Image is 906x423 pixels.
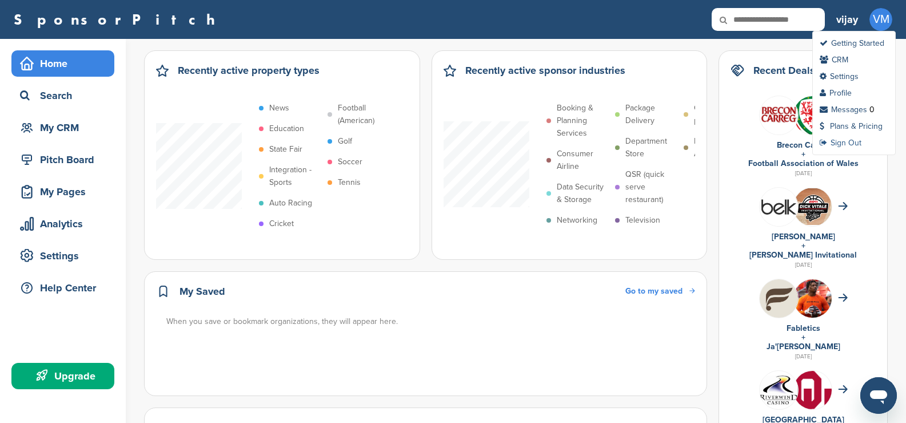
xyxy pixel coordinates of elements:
[338,156,362,168] p: Soccer
[269,218,294,230] p: Cricket
[338,135,352,148] p: Golf
[820,105,867,114] a: Messages
[11,363,114,389] a: Upgrade
[17,117,114,138] div: My CRM
[11,114,114,141] a: My CRM
[820,88,852,98] a: Profile
[820,138,861,148] a: Sign Out
[760,96,798,135] img: Fvoowbej 400x400
[17,53,114,74] div: Home
[731,260,876,270] div: [DATE]
[869,8,892,31] span: VM
[338,176,361,189] p: Tennis
[777,140,830,150] a: Brecon Carreg
[760,188,798,226] img: L 1bnuap 400x400
[178,62,320,78] h2: Recently active property types
[11,82,114,109] a: Search
[694,135,747,160] p: Bathroom Appliances
[625,135,678,160] p: Department Store
[731,168,876,179] div: [DATE]
[793,279,832,325] img: Ja'marr chase
[17,181,114,202] div: My Pages
[787,323,820,333] a: Fabletics
[17,149,114,170] div: Pitch Board
[557,148,609,173] p: Consumer Airline
[17,214,114,234] div: Analytics
[17,366,114,386] div: Upgrade
[17,246,114,266] div: Settings
[625,285,695,298] a: Go to my saved
[557,181,609,206] p: Data Security & Storage
[269,122,304,135] p: Education
[753,62,815,78] h2: Recent Deals
[338,102,390,127] p: Football (American)
[17,85,114,106] div: Search
[820,55,848,65] a: CRM
[11,147,114,173] a: Pitch Board
[557,102,609,140] p: Booking & Planning Services
[801,333,805,342] a: +
[166,315,696,328] div: When you save or bookmark organizations, they will appear here.
[465,62,625,78] h2: Recently active sponsor industries
[625,214,660,227] p: Television
[269,197,312,209] p: Auto Racing
[760,375,798,405] img: Data
[801,149,805,159] a: +
[625,286,683,296] span: Go to my saved
[11,243,114,269] a: Settings
[801,241,805,251] a: +
[836,11,858,27] h3: vijay
[820,38,884,48] a: Getting Started
[269,143,302,156] p: State Fair
[11,179,114,205] a: My Pages
[749,250,857,260] a: [PERSON_NAME] Invitational
[869,105,875,114] div: 0
[760,279,798,318] img: Hb geub1 400x400
[731,351,876,362] div: [DATE]
[836,7,858,32] a: vijay
[772,232,835,242] a: [PERSON_NAME]
[748,159,859,168] a: Football Association of Wales
[269,102,289,114] p: News
[793,188,832,224] img: Cleanshot 2025 09 07 at 20.31.59 2x
[820,121,883,131] a: Plans & Pricing
[820,72,859,81] a: Settings
[11,50,114,77] a: Home
[14,12,222,27] a: SponsorPitch
[11,211,114,237] a: Analytics
[17,278,114,298] div: Help Center
[694,102,747,127] p: Cleaning products
[11,275,114,301] a: Help Center
[767,342,840,351] a: Ja'[PERSON_NAME]
[179,283,225,299] h2: My Saved
[269,164,322,189] p: Integration - Sports
[860,377,897,414] iframe: Button to launch messaging window
[625,102,678,127] p: Package Delivery
[557,214,597,227] p: Networking
[625,168,678,206] p: QSR (quick serve restaurant)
